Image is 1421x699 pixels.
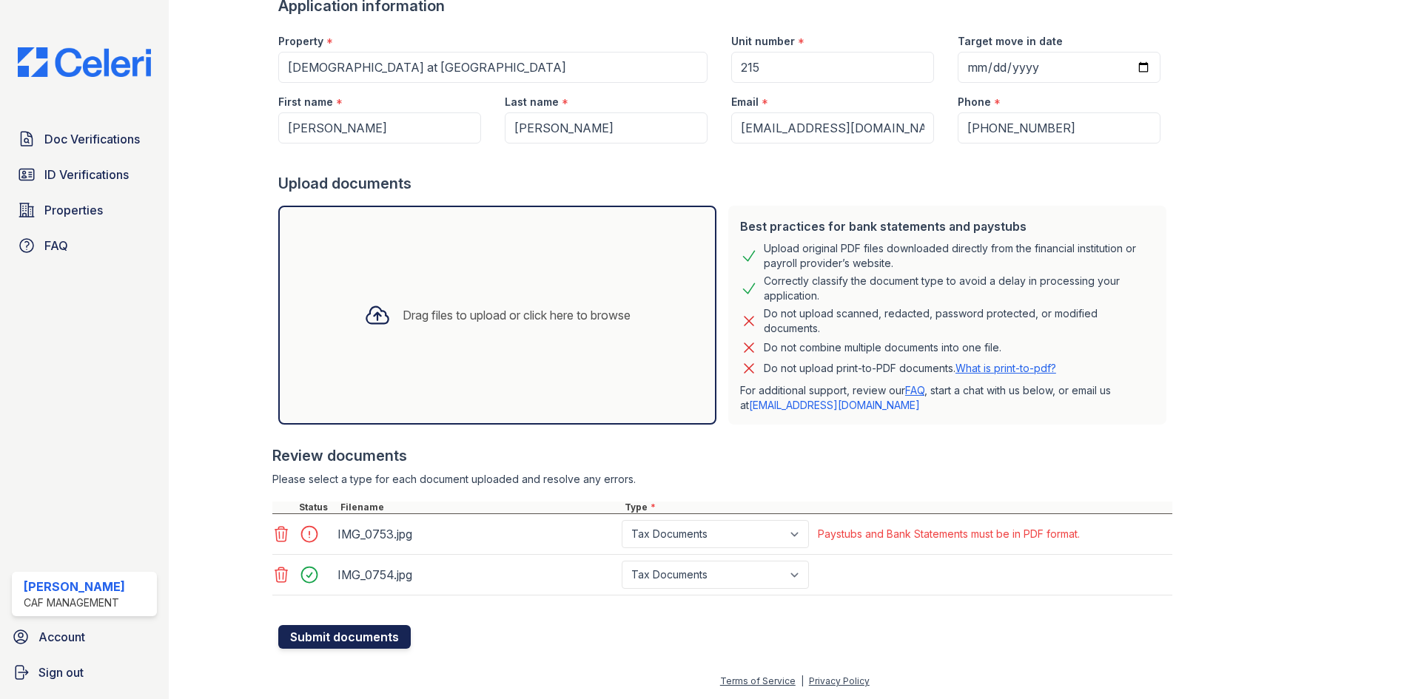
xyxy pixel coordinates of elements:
[764,339,1001,357] div: Do not combine multiple documents into one file.
[6,658,163,687] a: Sign out
[44,201,103,219] span: Properties
[764,274,1155,303] div: Correctly classify the document type to avoid a delay in processing your application.
[818,527,1080,541] div: Paystubs and Bank Statements must be in PDF format.
[272,472,1172,487] div: Please select a type for each document uploaded and resolve any errors.
[905,384,924,396] a: FAQ
[955,362,1056,374] a: What is print-to-pdf?
[958,34,1063,49] label: Target move in date
[38,663,84,681] span: Sign out
[24,595,125,610] div: CAF Management
[809,675,870,686] a: Privacy Policy
[740,383,1155,413] p: For additional support, review our , start a chat with us below, or email us at
[958,95,991,109] label: Phone
[278,95,333,109] label: First name
[337,563,616,587] div: IMG_0754.jpg
[272,445,1172,466] div: Review documents
[24,578,125,595] div: [PERSON_NAME]
[764,241,1155,271] div: Upload original PDF files downloaded directly from the financial institution or payroll provider’...
[764,306,1155,336] div: Do not upload scanned, redacted, password protected, or modified documents.
[44,237,68,254] span: FAQ
[731,95,759,109] label: Email
[12,231,157,260] a: FAQ
[801,675,804,686] div: |
[337,502,622,513] div: Filename
[740,217,1155,235] div: Best practices for bank statements and paystubs
[749,399,920,411] a: [EMAIL_ADDRESS][DOMAIN_NAME]
[622,502,1172,513] div: Type
[731,34,795,49] label: Unit number
[764,361,1056,376] p: Do not upload print-to-PDF documents.
[38,628,85,646] span: Account
[505,95,559,109] label: Last name
[44,166,129,183] span: ID Verifications
[278,173,1172,194] div: Upload documents
[278,625,411,649] button: Submit documents
[6,622,163,652] a: Account
[296,502,337,513] div: Status
[337,522,616,546] div: IMG_0753.jpg
[44,130,140,148] span: Doc Verifications
[6,47,163,77] img: CE_Logo_Blue-a8612792a0a2168367f1c8372b55b34899dd931a85d93a1a3d3e32e68fde9ad4.png
[278,34,323,49] label: Property
[720,675,796,686] a: Terms of Service
[403,306,631,324] div: Drag files to upload or click here to browse
[12,160,157,189] a: ID Verifications
[12,124,157,154] a: Doc Verifications
[12,195,157,225] a: Properties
